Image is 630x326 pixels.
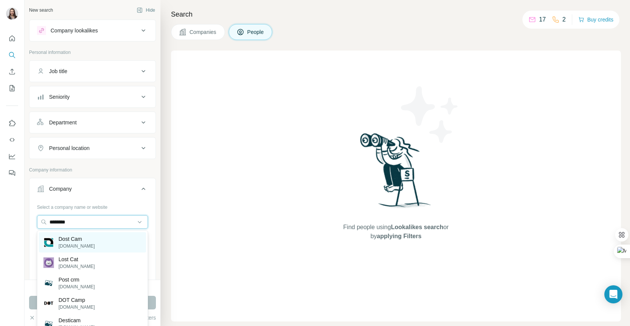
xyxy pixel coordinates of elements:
div: Select a company name or website [37,201,148,211]
button: Seniority [29,88,156,106]
button: Use Surfe on LinkedIn [6,116,18,130]
div: Company [49,185,72,193]
img: Surfe Illustration - Woman searching with binoculars [357,131,435,215]
div: Department [49,119,77,126]
button: Quick start [6,32,18,45]
p: [DOMAIN_NAME] [59,263,95,270]
img: Avatar [6,8,18,20]
img: Post crm [43,278,54,288]
h4: Search [171,9,621,20]
p: DOT Camp [59,296,95,304]
span: Find people using or by [336,223,456,241]
span: Companies [189,28,217,36]
div: New search [29,7,53,14]
button: Use Surfe API [6,133,18,147]
p: [DOMAIN_NAME] [59,243,95,249]
p: Lost Cat [59,256,95,263]
button: Department [29,113,156,132]
img: Dost Cam [43,237,54,248]
button: Personal location [29,139,156,157]
button: Company [29,180,156,201]
p: Company information [29,167,156,173]
div: Personal location [49,144,89,152]
span: Lookalikes search [391,224,444,230]
p: Desticam [59,317,95,324]
button: Buy credits [578,14,613,25]
div: Company lookalikes [51,27,98,34]
div: Job title [49,67,67,75]
p: 17 [539,15,546,24]
button: Search [6,48,18,62]
button: Hide [131,5,160,16]
button: Company lookalikes [29,21,156,40]
p: Personal information [29,49,156,56]
span: applying Filters [377,233,421,239]
p: [DOMAIN_NAME] [59,304,95,311]
p: Post crm [59,276,95,283]
button: Job title [29,62,156,80]
button: Enrich CSV [6,65,18,78]
button: Clear [29,314,51,321]
p: [DOMAIN_NAME] [59,283,95,290]
div: Open Intercom Messenger [604,285,622,303]
img: Lost Cat [43,257,54,268]
span: People [247,28,265,36]
button: My lists [6,81,18,95]
button: Dashboard [6,150,18,163]
img: Surfe Illustration - Stars [396,81,464,148]
button: Feedback [6,166,18,180]
p: 2 [562,15,566,24]
img: DOT Camp [43,298,54,309]
div: Seniority [49,93,69,101]
p: Dost Cam [59,235,95,243]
